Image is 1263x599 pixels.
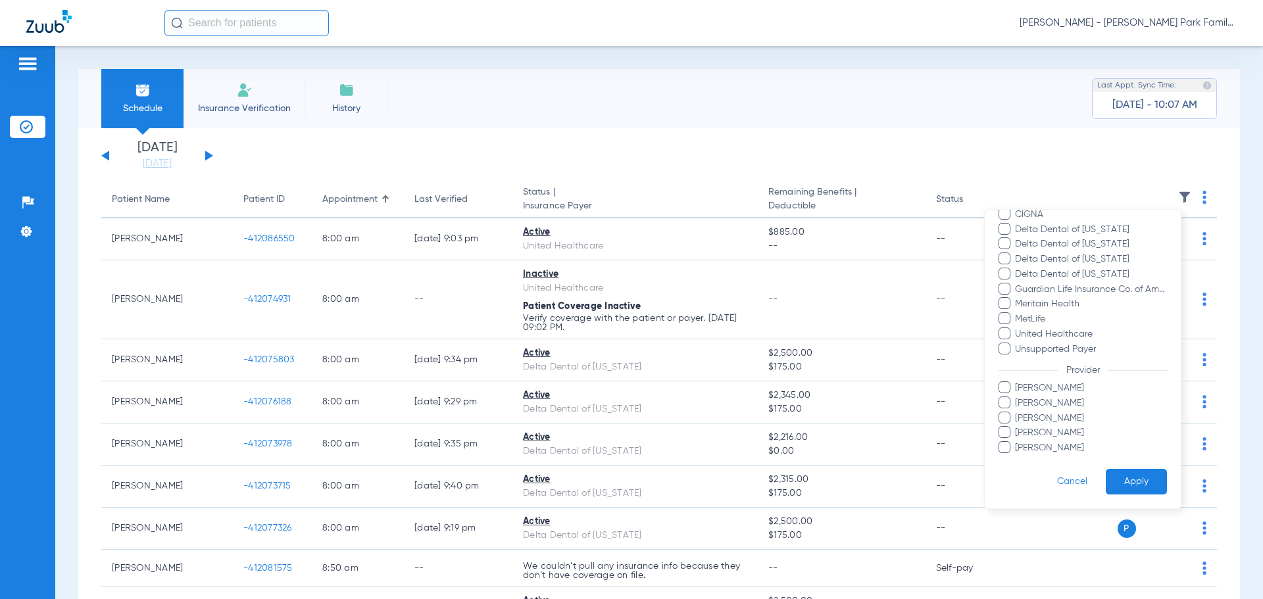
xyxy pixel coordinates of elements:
[1014,297,1167,311] span: Meritain Health
[1014,208,1167,222] span: CIGNA
[1014,312,1167,326] span: MetLife
[1014,268,1167,281] span: Delta Dental of [US_STATE]
[1106,469,1167,494] button: Apply
[1014,237,1167,251] span: Delta Dental of [US_STATE]
[1058,366,1108,375] span: Provider
[1014,441,1167,455] span: [PERSON_NAME]
[1014,252,1167,266] span: Delta Dental of [US_STATE]
[1014,412,1167,425] span: [PERSON_NAME]
[1014,396,1167,410] span: [PERSON_NAME]
[1039,469,1106,494] button: Cancel
[1014,381,1167,395] span: [PERSON_NAME]
[1014,223,1167,237] span: Delta Dental of [US_STATE]
[1014,327,1167,341] span: United Healthcare
[1014,426,1167,440] span: [PERSON_NAME]
[1014,283,1167,297] span: Guardian Life Insurance Co. of America
[1014,343,1167,356] span: Unsupported Payer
